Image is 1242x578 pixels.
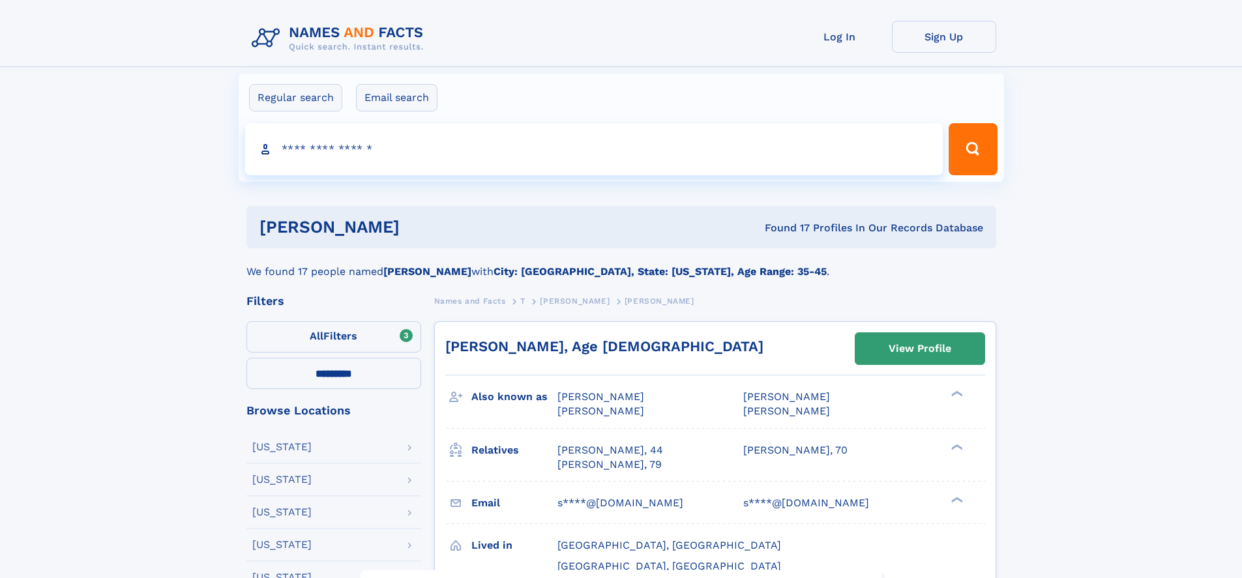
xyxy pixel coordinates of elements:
div: Filters [246,295,421,307]
h3: Also known as [471,386,557,408]
label: Regular search [249,84,342,111]
a: T [520,293,525,309]
b: City: [GEOGRAPHIC_DATA], State: [US_STATE], Age Range: 35-45 [494,265,827,278]
div: [US_STATE] [252,442,312,452]
div: [US_STATE] [252,474,312,485]
h3: Relatives [471,439,557,461]
div: ❯ [948,390,964,398]
div: Browse Locations [246,405,421,416]
div: We found 17 people named with . [246,248,996,280]
a: [PERSON_NAME], 44 [557,443,663,457]
img: Logo Names and Facts [246,21,434,56]
a: Sign Up [892,21,996,53]
span: T [520,296,525,306]
a: [PERSON_NAME], 79 [557,457,662,472]
div: View Profile [889,334,951,364]
span: [PERSON_NAME] [625,296,694,306]
span: [PERSON_NAME] [557,405,644,417]
label: Filters [246,321,421,353]
span: [PERSON_NAME] [743,390,830,403]
input: search input [245,123,943,175]
a: View Profile [855,333,984,364]
span: [PERSON_NAME] [557,390,644,403]
span: [PERSON_NAME] [540,296,610,306]
span: All [310,330,323,342]
h3: Email [471,492,557,514]
span: [GEOGRAPHIC_DATA], [GEOGRAPHIC_DATA] [557,560,781,572]
button: Search Button [949,123,997,175]
a: [PERSON_NAME], Age [DEMOGRAPHIC_DATA] [445,338,763,354]
a: [PERSON_NAME] [540,293,610,309]
a: Log In [788,21,892,53]
b: [PERSON_NAME] [383,265,471,278]
div: [US_STATE] [252,540,312,550]
a: Names and Facts [434,293,506,309]
span: [PERSON_NAME] [743,405,830,417]
h1: [PERSON_NAME] [259,219,582,235]
label: Email search [356,84,437,111]
div: [US_STATE] [252,507,312,517]
h3: Lived in [471,534,557,556]
div: Found 17 Profiles In Our Records Database [582,221,983,235]
div: ❯ [948,495,964,504]
a: [PERSON_NAME], 70 [743,443,848,457]
span: [GEOGRAPHIC_DATA], [GEOGRAPHIC_DATA] [557,539,781,551]
div: ❯ [948,442,964,451]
